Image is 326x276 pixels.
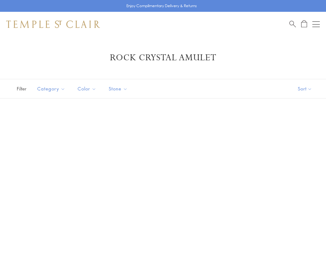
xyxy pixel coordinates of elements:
[34,85,70,93] span: Category
[301,20,307,28] a: Open Shopping Bag
[289,20,296,28] a: Search
[312,21,320,28] button: Open navigation
[6,21,100,28] img: Temple St. Clair
[16,52,310,63] h1: Rock Crystal Amulet
[106,85,132,93] span: Stone
[73,82,101,96] button: Color
[75,85,101,93] span: Color
[104,82,132,96] button: Stone
[126,3,197,9] p: Enjoy Complimentary Delivery & Returns
[33,82,70,96] button: Category
[284,79,326,98] button: Show sort by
